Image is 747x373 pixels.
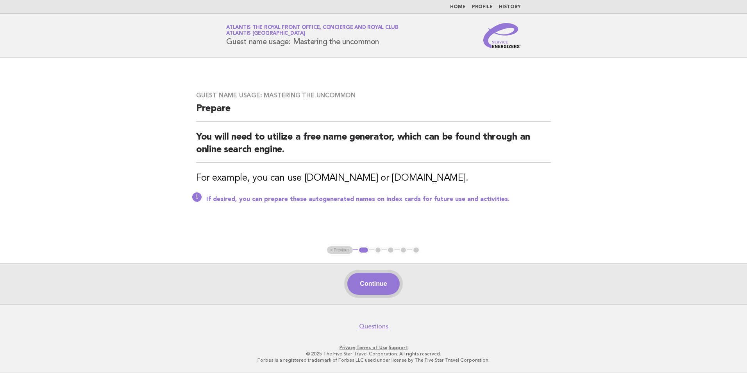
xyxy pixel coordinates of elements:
[226,25,399,46] h1: Guest name usage: Mastering the uncommon
[134,357,613,363] p: Forbes is a registered trademark of Forbes LLC used under license by The Five Star Travel Corpora...
[226,25,399,36] a: Atlantis The Royal Front Office, Concierge and Royal ClubAtlantis [GEOGRAPHIC_DATA]
[347,273,399,295] button: Continue
[226,31,305,36] span: Atlantis [GEOGRAPHIC_DATA]
[134,344,613,351] p: · ·
[206,195,551,203] p: If desired, you can prepare these autogenerated names on index cards for future use and activities.
[340,345,355,350] a: Privacy
[389,345,408,350] a: Support
[483,23,521,48] img: Service Energizers
[134,351,613,357] p: © 2025 The Five Star Travel Corporation. All rights reserved.
[196,102,551,122] h2: Prepare
[356,345,388,350] a: Terms of Use
[196,172,551,185] h3: For example, you can use [DOMAIN_NAME] or [DOMAIN_NAME].
[499,5,521,9] a: History
[359,323,388,330] a: Questions
[196,91,551,99] h3: Guest name usage: Mastering the uncommon
[472,5,493,9] a: Profile
[450,5,466,9] a: Home
[358,246,369,254] button: 1
[196,131,551,163] h2: You will need to utilize a free name generator, which can be found through an online search engine.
